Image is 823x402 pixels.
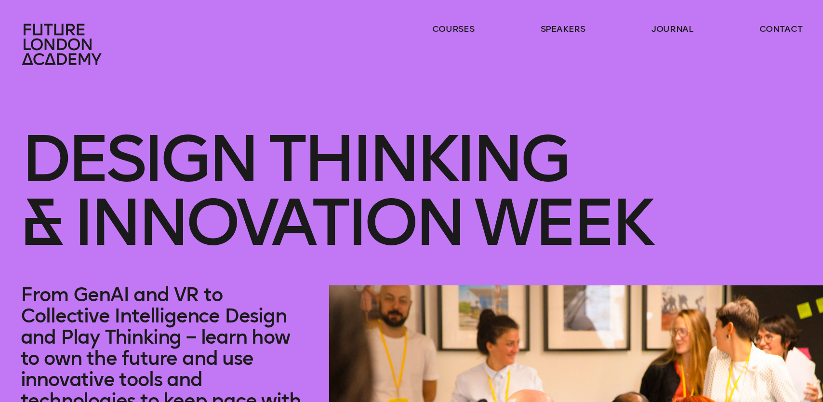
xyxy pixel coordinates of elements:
a: speakers [541,23,585,35]
a: contact [759,23,803,35]
a: journal [651,23,693,35]
h1: Design Thinking & innovation Week [21,66,803,285]
a: courses [432,23,475,35]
